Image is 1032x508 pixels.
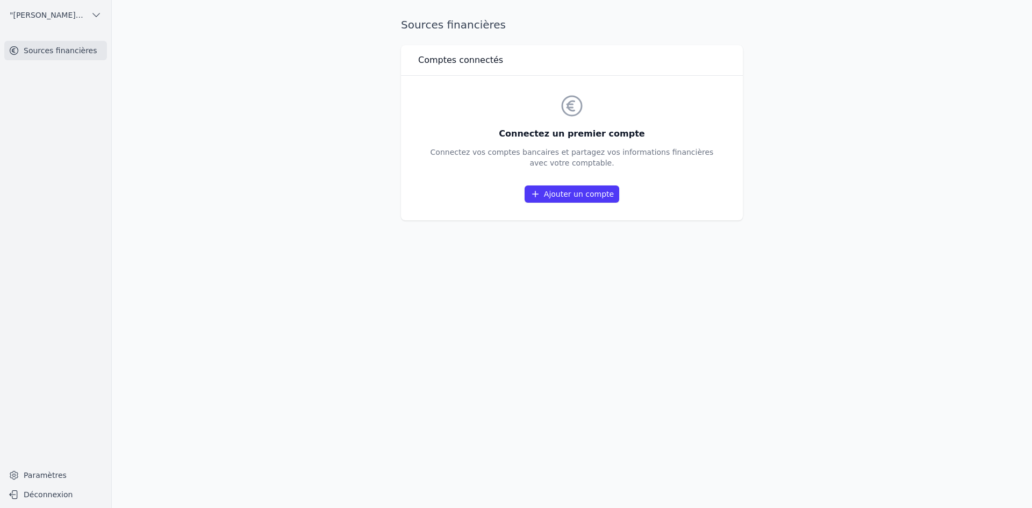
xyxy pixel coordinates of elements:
[525,185,619,203] a: Ajouter un compte
[4,467,107,484] a: Paramètres
[431,147,714,168] p: Connectez vos comptes bancaires et partagez vos informations financières avec votre comptable.
[401,17,506,32] h1: Sources financières
[431,127,714,140] h3: Connectez un premier compte
[10,10,87,20] span: "[PERSON_NAME]" SRL
[4,6,107,24] button: "[PERSON_NAME]" SRL
[418,54,503,67] h3: Comptes connectés
[4,41,107,60] a: Sources financières
[4,486,107,503] button: Déconnexion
